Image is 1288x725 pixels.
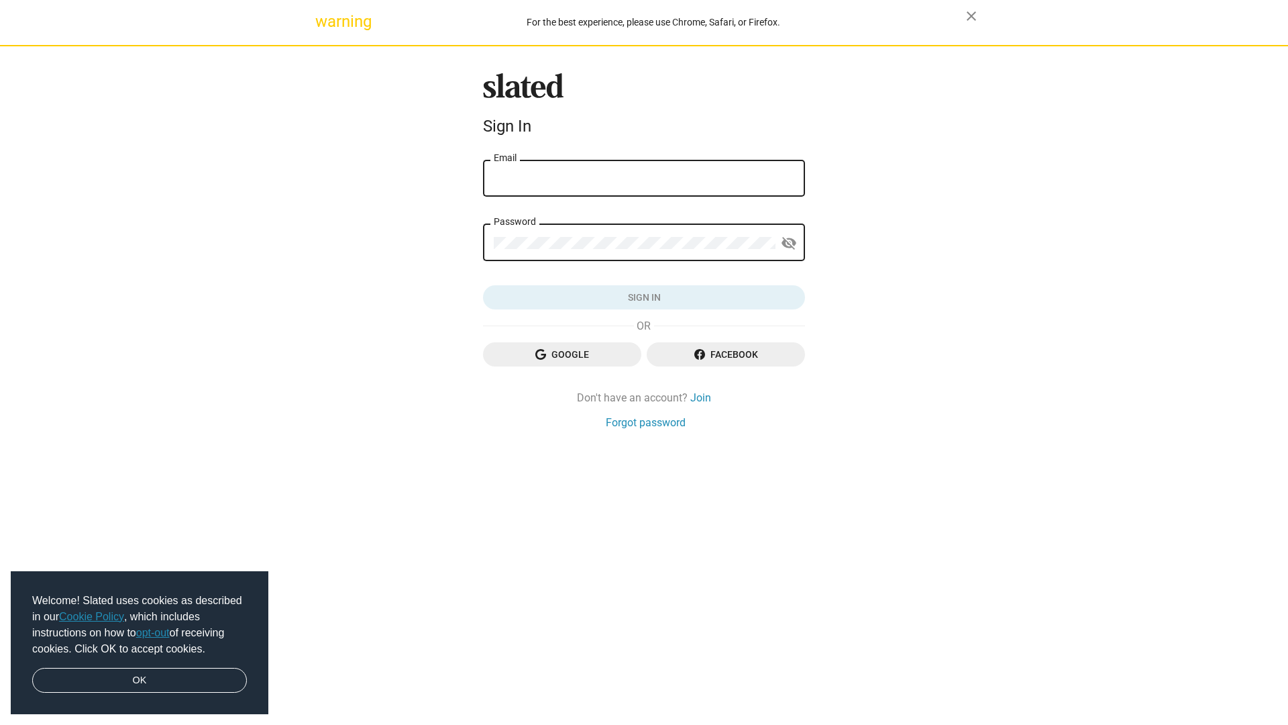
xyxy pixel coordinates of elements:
mat-icon: warning [315,13,331,30]
div: Don't have an account? [483,391,805,405]
a: dismiss cookie message [32,668,247,693]
mat-icon: visibility_off [781,233,797,254]
button: Facebook [647,342,805,367]
div: cookieconsent [11,571,268,715]
a: Cookie Policy [59,611,124,622]
mat-icon: close [963,8,979,24]
button: Show password [775,230,802,257]
a: opt-out [136,627,170,638]
span: Facebook [657,342,794,367]
sl-branding: Sign In [483,73,805,142]
a: Forgot password [606,416,686,430]
span: Google [494,342,631,367]
div: For the best experience, please use Chrome, Safari, or Firefox. [341,13,966,32]
a: Join [690,391,711,405]
span: Welcome! Slated uses cookies as described in our , which includes instructions on how to of recei... [32,593,247,657]
div: Sign In [483,117,805,136]
button: Google [483,342,641,367]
